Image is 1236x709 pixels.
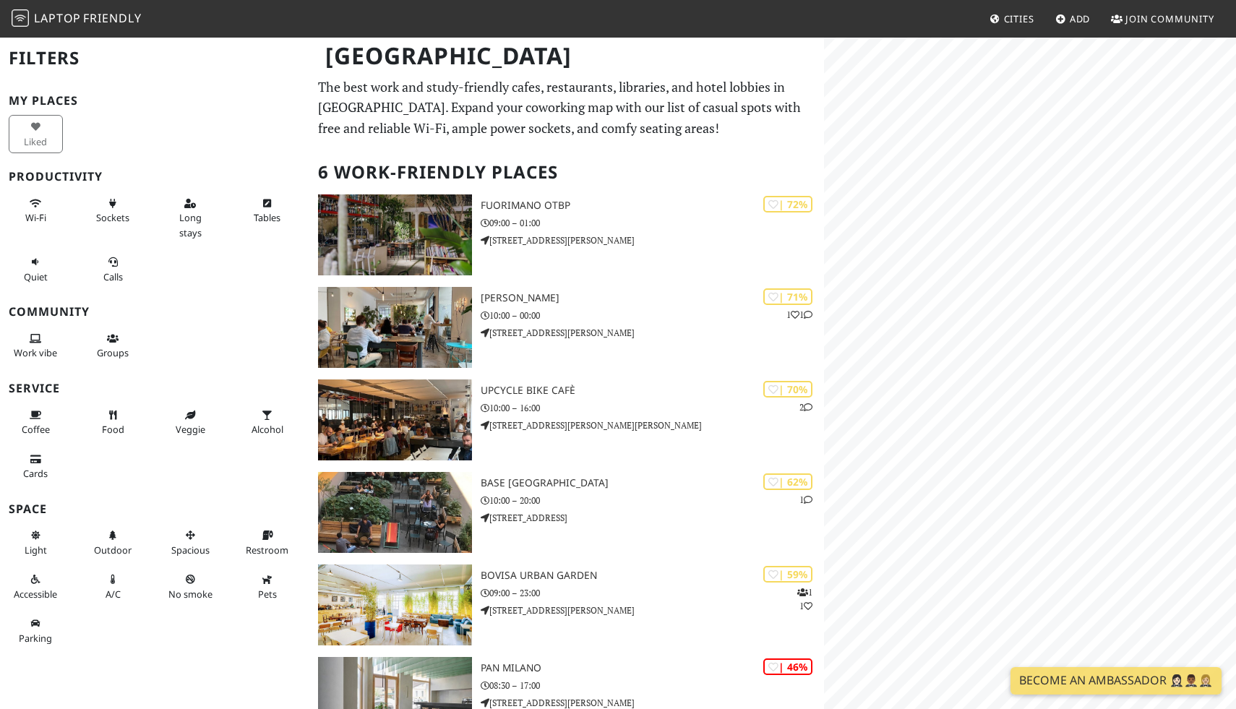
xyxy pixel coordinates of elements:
[309,379,825,460] a: Upcycle Bike Cafè | 70% 2 Upcycle Bike Cafè 10:00 – 16:00 [STREET_ADDRESS][PERSON_NAME][PERSON_NAME]
[309,472,825,553] a: BASE Milano | 62% 1 BASE [GEOGRAPHIC_DATA] 10:00 – 20:00 [STREET_ADDRESS]
[9,502,301,516] h3: Space
[86,250,140,288] button: Calls
[14,346,57,359] span: People working
[314,36,822,76] h1: [GEOGRAPHIC_DATA]
[309,564,825,645] a: Bovisa Urban Garden | 59% 11 Bovisa Urban Garden 09:00 – 23:00 [STREET_ADDRESS][PERSON_NAME]
[34,10,81,26] span: Laptop
[1125,12,1214,25] span: Join Community
[1070,12,1091,25] span: Add
[481,662,824,674] h3: Pan Milano
[318,472,473,553] img: BASE Milano
[241,523,295,562] button: Restroom
[9,36,301,80] h2: Filters
[168,588,213,601] span: Smoke free
[1010,667,1222,695] a: Become an Ambassador 🤵🏻‍♀️🤵🏾‍♂️🤵🏼‍♀️
[763,658,812,675] div: | 46%
[318,379,473,460] img: Upcycle Bike Cafè
[481,326,824,340] p: [STREET_ADDRESS][PERSON_NAME]
[481,477,824,489] h3: BASE [GEOGRAPHIC_DATA]
[9,327,63,365] button: Work vibe
[163,192,218,244] button: Long stays
[25,543,47,557] span: Natural light
[163,523,218,562] button: Spacious
[763,473,812,490] div: | 62%
[481,511,824,525] p: [STREET_ADDRESS]
[241,567,295,606] button: Pets
[318,194,473,275] img: Fuorimano OTBP
[9,192,63,230] button: Wi-Fi
[241,192,295,230] button: Tables
[481,570,824,582] h3: Bovisa Urban Garden
[309,194,825,275] a: Fuorimano OTBP | 72% Fuorimano OTBP 09:00 – 01:00 [STREET_ADDRESS][PERSON_NAME]
[9,305,301,319] h3: Community
[12,9,29,27] img: LaptopFriendly
[318,564,473,645] img: Bovisa Urban Garden
[23,467,48,480] span: Credit cards
[96,211,129,224] span: Power sockets
[102,423,124,436] span: Food
[318,150,816,194] h2: 6 Work-Friendly Places
[481,603,824,617] p: [STREET_ADDRESS][PERSON_NAME]
[9,94,301,108] h3: My Places
[481,292,824,304] h3: [PERSON_NAME]
[258,588,277,601] span: Pet friendly
[252,423,283,436] span: Alcohol
[786,308,812,322] p: 1 1
[86,327,140,365] button: Groups
[1050,6,1096,32] a: Add
[9,382,301,395] h3: Service
[9,170,301,184] h3: Productivity
[9,567,63,606] button: Accessible
[246,543,288,557] span: Restroom
[481,216,824,230] p: 09:00 – 01:00
[83,10,141,26] span: Friendly
[25,211,46,224] span: Stable Wi-Fi
[24,270,48,283] span: Quiet
[163,567,218,606] button: No smoke
[481,418,824,432] p: [STREET_ADDRESS][PERSON_NAME][PERSON_NAME]
[22,423,50,436] span: Coffee
[241,403,295,442] button: Alcohol
[799,493,812,507] p: 1
[984,6,1040,32] a: Cities
[86,192,140,230] button: Sockets
[318,77,816,139] p: The best work and study-friendly cafes, restaurants, libraries, and hotel lobbies in [GEOGRAPHIC_...
[9,523,63,562] button: Light
[9,250,63,288] button: Quiet
[763,288,812,305] div: | 71%
[86,403,140,442] button: Food
[763,381,812,398] div: | 70%
[14,588,57,601] span: Accessible
[797,585,812,613] p: 1 1
[763,196,812,212] div: | 72%
[481,586,824,600] p: 09:00 – 23:00
[106,588,121,601] span: Air conditioned
[318,287,473,368] img: oTTo
[176,423,205,436] span: Veggie
[481,233,824,247] p: [STREET_ADDRESS][PERSON_NAME]
[9,447,63,486] button: Cards
[9,403,63,442] button: Coffee
[763,566,812,583] div: | 59%
[254,211,280,224] span: Work-friendly tables
[799,400,812,414] p: 2
[481,494,824,507] p: 10:00 – 20:00
[103,270,123,283] span: Video/audio calls
[481,384,824,397] h3: Upcycle Bike Cafè
[481,401,824,415] p: 10:00 – 16:00
[163,403,218,442] button: Veggie
[12,7,142,32] a: LaptopFriendly LaptopFriendly
[481,199,824,212] h3: Fuorimano OTBP
[94,543,132,557] span: Outdoor area
[86,523,140,562] button: Outdoor
[19,632,52,645] span: Parking
[86,567,140,606] button: A/C
[9,611,63,650] button: Parking
[481,679,824,692] p: 08:30 – 17:00
[97,346,129,359] span: Group tables
[179,211,202,239] span: Long stays
[171,543,210,557] span: Spacious
[309,287,825,368] a: oTTo | 71% 11 [PERSON_NAME] 10:00 – 00:00 [STREET_ADDRESS][PERSON_NAME]
[1105,6,1220,32] a: Join Community
[1004,12,1034,25] span: Cities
